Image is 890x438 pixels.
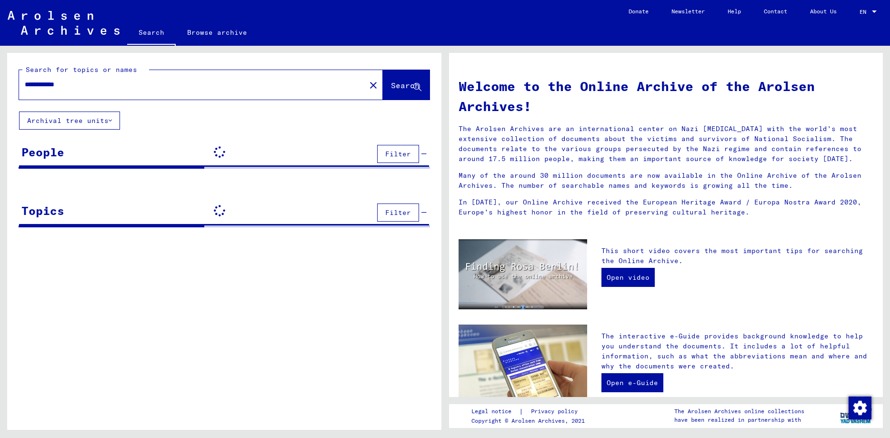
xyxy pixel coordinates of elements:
[601,373,663,392] a: Open e-Guide
[674,407,804,416] p: The Arolsen Archives online collections
[471,407,519,417] a: Legal notice
[459,239,587,309] img: video.jpg
[838,404,874,428] img: yv_logo.png
[459,325,587,411] img: eguide.jpg
[21,202,64,219] div: Topics
[471,417,589,425] p: Copyright © Arolsen Archives, 2021
[523,407,589,417] a: Privacy policy
[377,145,419,163] button: Filter
[459,171,874,191] p: Many of the around 30 million documents are now available in the Online Archive of the Arolsen Ar...
[459,124,874,164] p: The Arolsen Archives are an international center on Nazi [MEDICAL_DATA] with the world’s most ext...
[601,268,655,287] a: Open video
[364,75,383,94] button: Clear
[674,416,804,424] p: have been realized in partnership with
[849,397,871,419] img: Change consent
[377,204,419,222] button: Filter
[601,331,873,371] p: The interactive e-Guide provides background knowledge to help you understand the documents. It in...
[860,9,870,15] span: EN
[368,80,379,91] mat-icon: close
[601,246,873,266] p: This short video covers the most important tips for searching the Online Archive.
[385,208,411,217] span: Filter
[383,70,430,100] button: Search
[391,81,420,90] span: Search
[26,65,137,74] mat-label: Search for topics or names
[459,197,874,217] p: In [DATE], our Online Archive received the European Heritage Award / Europa Nostra Award 2020, Eu...
[21,143,64,161] div: People
[385,150,411,158] span: Filter
[19,112,120,130] button: Archival tree units
[8,11,120,35] img: Arolsen_neg.svg
[459,76,874,116] h1: Welcome to the Online Archive of the Arolsen Archives!
[471,407,589,417] div: |
[176,21,259,44] a: Browse archive
[127,21,176,46] a: Search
